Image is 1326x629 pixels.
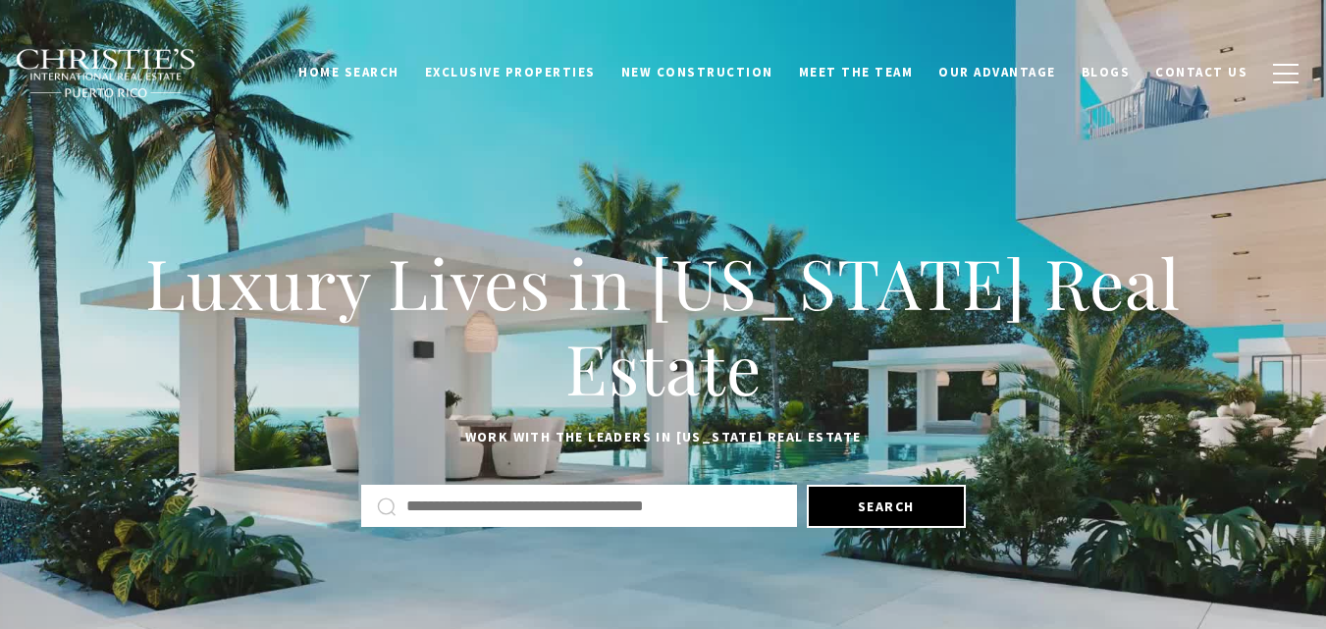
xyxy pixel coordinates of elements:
[926,54,1069,91] a: Our Advantage
[786,54,927,91] a: Meet the Team
[412,54,609,91] a: Exclusive Properties
[609,54,786,91] a: New Construction
[621,64,773,80] span: New Construction
[1082,64,1131,80] span: Blogs
[425,64,596,80] span: Exclusive Properties
[807,485,966,528] button: Search
[49,426,1277,449] p: Work with the leaders in [US_STATE] Real Estate
[1069,54,1143,91] a: Blogs
[938,64,1056,80] span: Our Advantage
[1155,64,1247,80] span: Contact Us
[15,48,197,99] img: Christie's International Real Estate black text logo
[286,54,412,91] a: Home Search
[49,239,1277,411] h1: Luxury Lives in [US_STATE] Real Estate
